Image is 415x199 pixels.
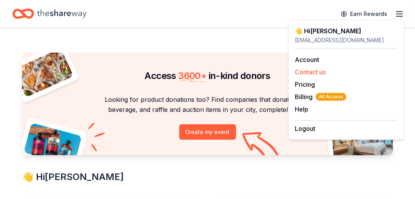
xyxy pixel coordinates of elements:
[295,92,346,101] button: BillingAll Access
[12,5,87,23] a: Home
[22,171,393,183] div: 👋 Hi [PERSON_NAME]
[295,124,315,133] button: Logout
[295,26,398,36] div: 👋 Hi [PERSON_NAME]
[179,124,236,140] button: Create my event
[295,36,398,45] div: [EMAIL_ADDRESS][DOMAIN_NAME]
[336,7,392,21] a: Earn Rewards
[178,70,206,81] span: 3600 +
[295,105,308,114] button: Help
[14,48,74,98] img: Pizza
[31,94,384,115] p: Looking for product donations too? Find companies that donate food, beverage, and raffle and auct...
[145,70,270,81] span: Access in-kind donors
[242,132,281,161] img: Curvy arrow
[295,56,319,63] a: Account
[295,92,346,101] span: Billing
[295,81,315,88] a: Pricing
[295,67,326,77] button: Contact us
[316,93,346,101] span: All Access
